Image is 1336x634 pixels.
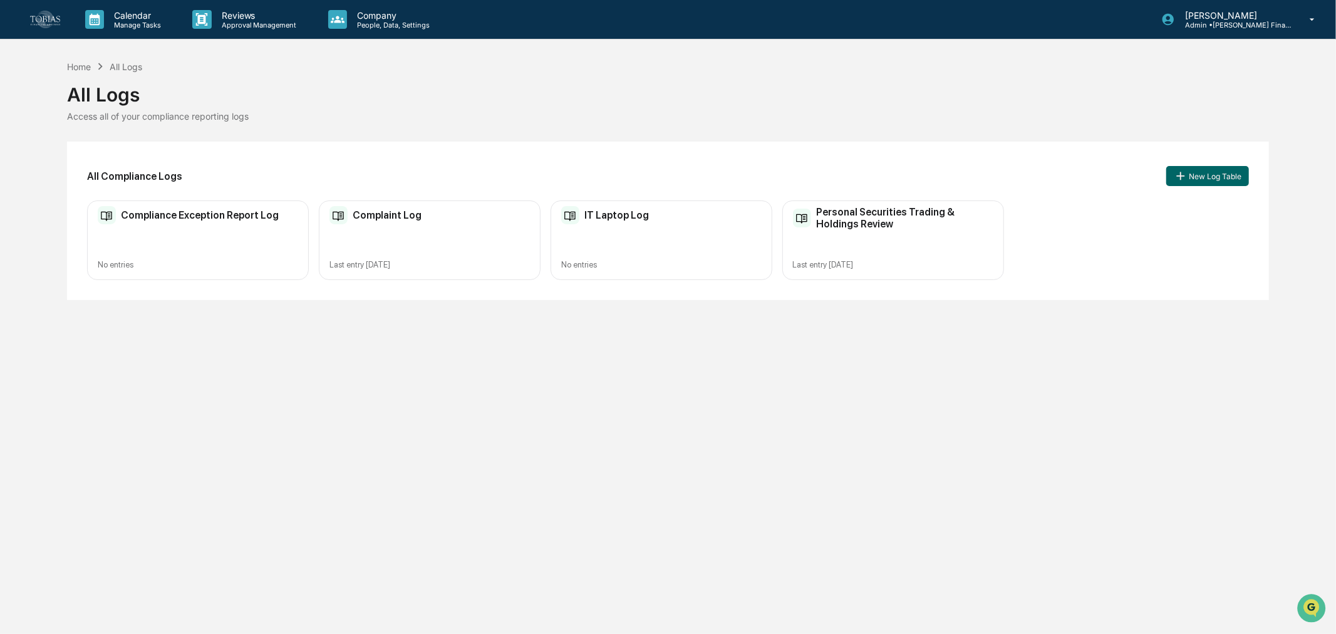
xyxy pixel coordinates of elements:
[33,57,207,70] input: Clear
[87,170,182,182] h2: All Compliance Logs
[329,206,348,225] img: Compliance Log Table Icon
[104,10,167,21] p: Calendar
[1175,21,1292,29] p: Admin • [PERSON_NAME] Financial Advisors
[67,73,1270,106] div: All Logs
[67,61,91,72] div: Home
[816,206,993,230] h2: Personal Securities Trading & Holdings Review
[98,206,117,225] img: Compliance Log Table Icon
[67,111,1270,122] div: Access all of your compliance reporting logs
[353,209,422,221] h2: Complaint Log
[561,206,580,225] img: Compliance Log Table Icon
[110,61,142,72] div: All Logs
[125,212,152,222] span: Pylon
[103,158,155,170] span: Attestations
[347,10,436,21] p: Company
[86,153,160,175] a: 🗄️Attestations
[8,153,86,175] a: 🖐️Preclearance
[1175,10,1292,21] p: [PERSON_NAME]
[212,10,303,21] p: Reviews
[98,260,298,269] div: No entries
[347,21,436,29] p: People, Data, Settings
[212,21,303,29] p: Approval Management
[121,209,279,221] h2: Compliance Exception Report Log
[30,11,60,28] img: logo
[793,260,993,269] div: Last entry [DATE]
[793,209,812,227] img: Compliance Log Table Icon
[13,96,35,118] img: 1746055101610-c473b297-6a78-478c-a979-82029cc54cd1
[88,212,152,222] a: Powered byPylon
[25,182,79,194] span: Data Lookup
[13,183,23,193] div: 🔎
[13,26,228,46] p: How can we help?
[13,159,23,169] div: 🖐️
[91,159,101,169] div: 🗄️
[584,209,649,221] h2: IT Laptop Log
[213,100,228,115] button: Start new chat
[329,260,530,269] div: Last entry [DATE]
[561,260,762,269] div: No entries
[43,96,205,108] div: Start new chat
[104,21,167,29] p: Manage Tasks
[1296,593,1330,626] iframe: Open customer support
[25,158,81,170] span: Preclearance
[8,177,84,199] a: 🔎Data Lookup
[1166,166,1249,186] button: New Log Table
[43,108,158,118] div: We're available if you need us!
